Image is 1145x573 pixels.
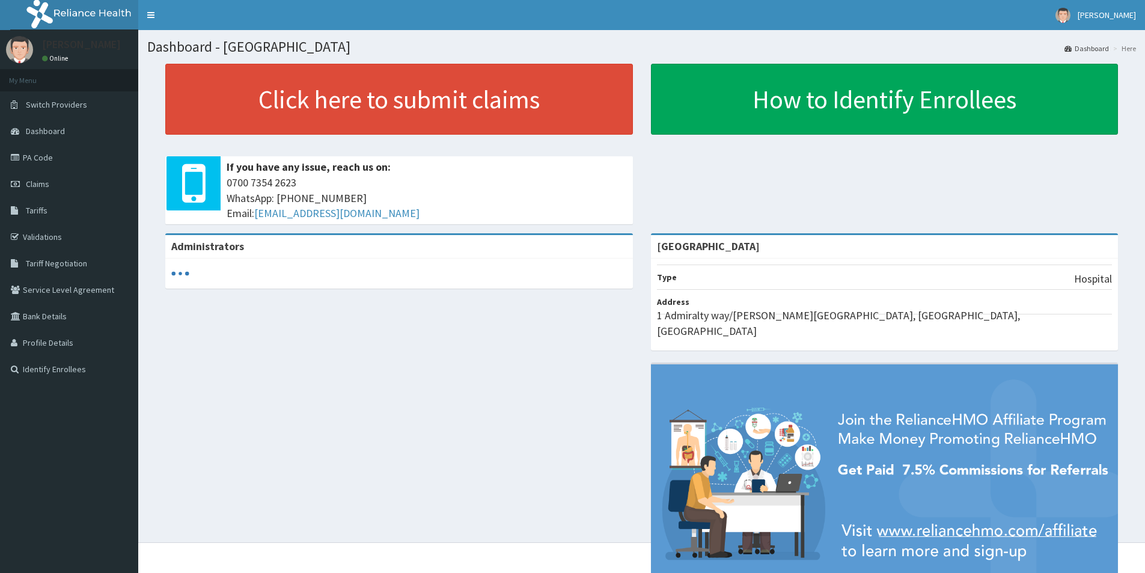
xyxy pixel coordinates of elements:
[171,265,189,283] svg: audio-loading
[657,272,677,283] b: Type
[42,39,121,50] p: [PERSON_NAME]
[147,39,1136,55] h1: Dashboard - [GEOGRAPHIC_DATA]
[171,239,244,253] b: Administrators
[227,160,391,174] b: If you have any issue, reach us on:
[657,239,760,253] strong: [GEOGRAPHIC_DATA]
[1064,43,1109,54] a: Dashboard
[42,54,71,63] a: Online
[1110,43,1136,54] li: Here
[1078,10,1136,20] span: [PERSON_NAME]
[26,99,87,110] span: Switch Providers
[26,205,47,216] span: Tariffs
[26,258,87,269] span: Tariff Negotiation
[651,64,1119,135] a: How to Identify Enrollees
[165,64,633,135] a: Click here to submit claims
[26,179,49,189] span: Claims
[1055,8,1070,23] img: User Image
[657,296,689,307] b: Address
[1074,271,1112,287] p: Hospital
[254,206,420,220] a: [EMAIL_ADDRESS][DOMAIN_NAME]
[26,126,65,136] span: Dashboard
[657,308,1113,339] p: 1 Admiralty way/[PERSON_NAME][GEOGRAPHIC_DATA], [GEOGRAPHIC_DATA], [GEOGRAPHIC_DATA]
[6,36,33,63] img: User Image
[227,175,627,221] span: 0700 7354 2623 WhatsApp: [PHONE_NUMBER] Email:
